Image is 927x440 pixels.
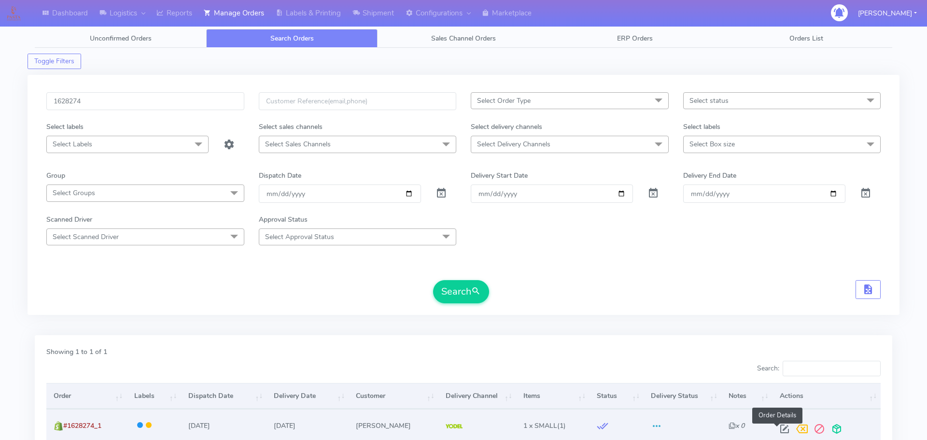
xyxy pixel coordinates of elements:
[46,122,84,132] label: Select labels
[53,232,119,241] span: Select Scanned Driver
[851,3,924,23] button: [PERSON_NAME]
[46,214,92,225] label: Scanned Driver
[54,421,63,431] img: shopify.png
[259,92,457,110] input: Customer Reference(email,phone)
[590,383,644,409] th: Status: activate to sort column ascending
[772,383,881,409] th: Actions: activate to sort column ascending
[471,122,542,132] label: Select delivery channels
[783,361,881,376] input: Search:
[349,383,438,409] th: Customer: activate to sort column ascending
[259,122,323,132] label: Select sales channels
[35,29,892,48] ul: Tabs
[53,140,92,149] span: Select Labels
[259,170,301,181] label: Dispatch Date
[689,96,729,105] span: Select status
[729,421,744,430] i: x 0
[181,383,267,409] th: Dispatch Date: activate to sort column ascending
[265,232,334,241] span: Select Approval Status
[90,34,152,43] span: Unconfirmed Orders
[523,421,557,430] span: 1 x SMALL
[683,122,720,132] label: Select labels
[46,92,244,110] input: Order Id
[267,383,349,409] th: Delivery Date: activate to sort column ascending
[259,214,308,225] label: Approval Status
[431,34,496,43] span: Sales Channel Orders
[471,170,528,181] label: Delivery Start Date
[46,383,126,409] th: Order: activate to sort column ascending
[46,170,65,181] label: Group
[789,34,823,43] span: Orders List
[126,383,181,409] th: Labels: activate to sort column ascending
[433,280,489,303] button: Search
[265,140,331,149] span: Select Sales Channels
[477,96,531,105] span: Select Order Type
[477,140,550,149] span: Select Delivery Channels
[46,347,107,357] label: Showing 1 to 1 of 1
[644,383,721,409] th: Delivery Status: activate to sort column ascending
[617,34,653,43] span: ERP Orders
[757,361,881,376] label: Search:
[270,34,314,43] span: Search Orders
[53,188,95,198] span: Select Groups
[523,421,566,430] span: (1)
[28,54,81,69] button: Toggle Filters
[516,383,590,409] th: Items: activate to sort column ascending
[438,383,516,409] th: Delivery Channel: activate to sort column ascending
[446,424,463,429] img: Yodel
[63,421,101,430] span: #1628274_1
[721,383,772,409] th: Notes: activate to sort column ascending
[689,140,735,149] span: Select Box size
[683,170,736,181] label: Delivery End Date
